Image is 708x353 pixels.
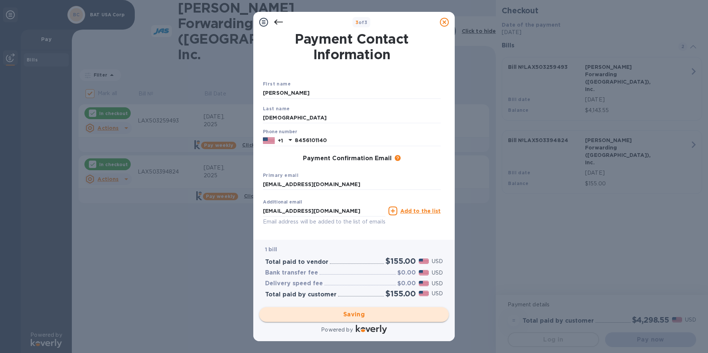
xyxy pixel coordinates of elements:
[321,326,353,334] p: Powered by
[263,31,441,62] h1: Payment Contact Information
[263,200,302,205] label: Additional email
[263,172,298,178] b: Primary email
[356,325,387,334] img: Logo
[263,179,441,190] input: Enter your primary name
[263,130,297,134] label: Phone number
[303,155,392,162] h3: Payment Confirmation Email
[263,205,385,216] input: Enter additional email
[419,281,429,286] img: USD
[263,81,291,87] b: First name
[432,290,443,297] p: USD
[432,280,443,288] p: USD
[265,259,328,266] h3: Total paid to vendor
[385,256,416,266] h2: $155.00
[265,269,318,276] h3: Bank transfer fee
[263,233,327,239] b: Added additional emails
[432,258,443,265] p: USD
[400,208,441,214] u: Add to the list
[263,106,290,111] b: Last name
[265,280,323,287] h3: Delivery speed fee
[265,246,277,252] b: 1 bill
[295,135,441,146] input: Enter your phone number
[263,88,441,99] input: Enter your first name
[265,291,337,298] h3: Total paid by customer
[355,20,368,25] b: of 3
[263,137,275,145] img: US
[419,259,429,264] img: USD
[263,112,441,123] input: Enter your last name
[263,218,385,226] p: Email address will be added to the list of emails
[432,269,443,277] p: USD
[397,280,416,287] h3: $0.00
[385,289,416,298] h2: $155.00
[419,291,429,296] img: USD
[419,270,429,275] img: USD
[278,137,283,144] p: +1
[397,269,416,276] h3: $0.00
[355,20,358,25] span: 3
